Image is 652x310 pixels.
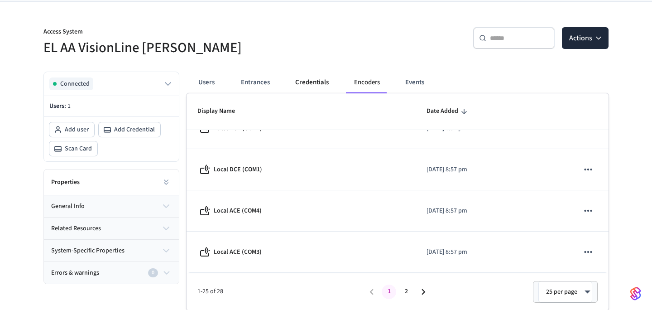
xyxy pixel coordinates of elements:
span: Connected [60,79,90,88]
p: [DATE] 8:57 pm [427,165,505,174]
nav: pagination navigation [363,285,432,299]
span: Add Credential [114,125,155,134]
p: Users: [49,102,173,111]
button: related resources [44,218,179,239]
button: Events [398,72,431,93]
span: 1 [67,102,71,111]
div: 25 per page [538,281,592,303]
button: Add user [49,122,94,137]
button: Users [190,72,223,93]
p: [DATE] 8:57 pm [427,206,505,216]
img: SeamLogoGradient.69752ec5.svg [630,286,641,301]
div: 0 [148,268,158,277]
button: system-specific properties [44,240,179,262]
span: general info [51,202,85,211]
span: Scan Card [65,144,92,153]
button: Connected [49,77,173,90]
button: Scan Card [49,141,97,156]
button: Entrances [234,72,277,93]
button: Go to page 2 [399,285,413,299]
p: Access System [43,27,321,39]
p: Local ACE (COM4) [214,206,262,216]
button: Errors & warnings0 [44,262,179,284]
span: Errors & warnings [51,268,99,278]
span: related resources [51,224,101,233]
span: Date Added [427,104,470,118]
p: Local DCE (COM1) [214,165,262,174]
span: Date Added [427,104,458,118]
h5: EL AA VisionLine [PERSON_NAME] [43,39,321,57]
button: Credentials [288,72,336,93]
button: Add Credential [99,122,160,137]
span: Add user [65,125,89,134]
span: system-specific properties [51,246,125,256]
p: [DATE] 8:57 pm [427,247,505,257]
h2: Properties [51,178,80,187]
p: Local ACE (COM3) [214,247,262,257]
button: page 1 [382,285,396,299]
span: Display Name [197,104,247,118]
button: general info [44,195,179,217]
span: 1-25 of 28 [197,287,363,296]
button: Actions [562,27,609,49]
button: Go to next page [416,285,431,299]
button: Encoders [347,72,387,93]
